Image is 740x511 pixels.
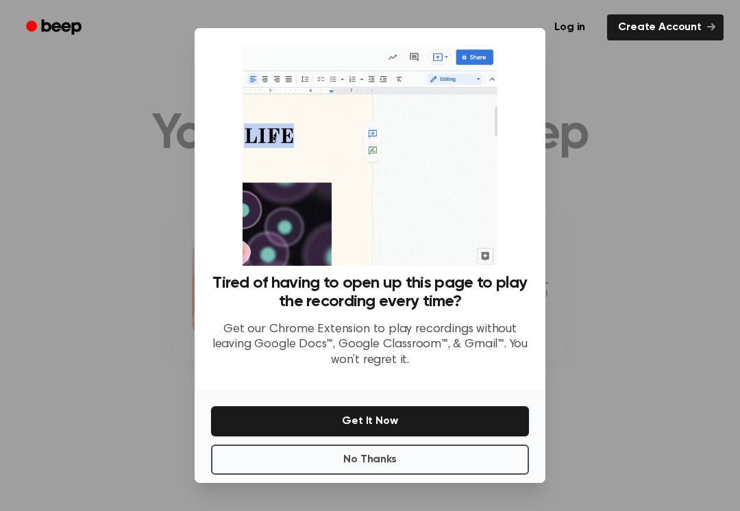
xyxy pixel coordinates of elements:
[211,274,529,311] h3: Tired of having to open up this page to play the recording every time?
[211,322,529,369] p: Get our Chrome Extension to play recordings without leaving Google Docs™, Google Classroom™, & Gm...
[607,14,724,40] a: Create Account
[16,14,94,41] a: Beep
[211,445,529,475] button: No Thanks
[243,45,497,266] img: Beep extension in action
[211,406,529,436] button: Get It Now
[541,12,599,43] a: Log in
